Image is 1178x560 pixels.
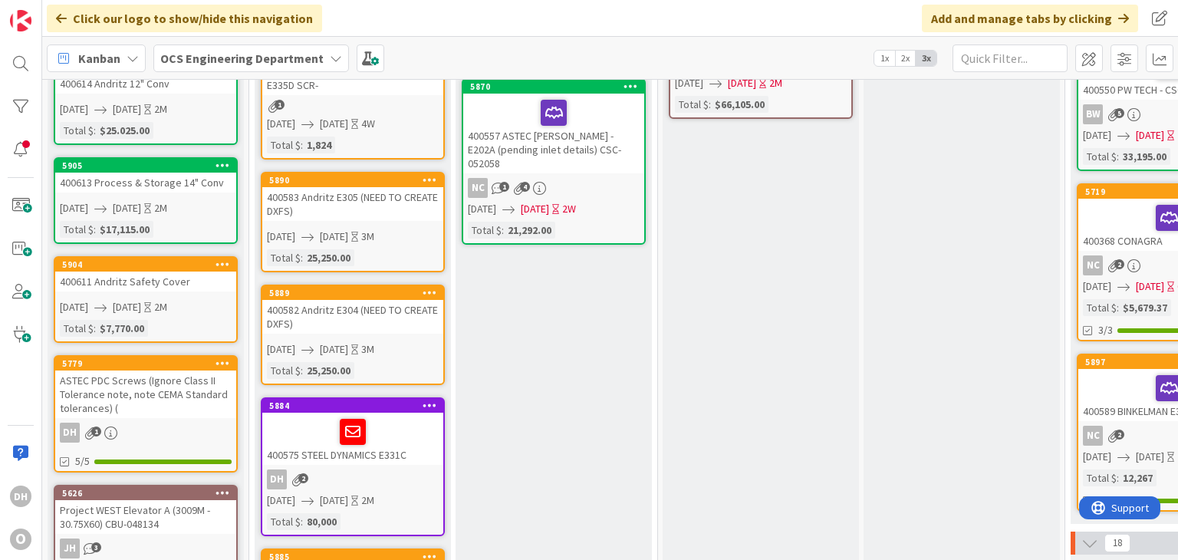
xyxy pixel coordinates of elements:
[361,492,374,509] div: 2M
[1119,299,1171,316] div: $5,679.37
[160,51,324,66] b: OCS Engineering Department
[154,200,167,216] div: 2M
[55,357,236,371] div: 5779
[154,101,167,117] div: 2M
[78,49,120,68] span: Kanban
[47,5,322,32] div: Click our logo to show/hide this navigation
[361,341,374,357] div: 3M
[269,288,443,298] div: 5889
[320,341,348,357] span: [DATE]
[54,355,238,473] a: 5779ASTEC PDC Screws (Ignore Class II Tolerance note, note CEMA Standard tolerances) (DH5/5
[267,137,301,153] div: Total $
[275,100,285,110] span: 1
[94,320,96,337] span: :
[55,258,236,292] div: 5904400611 Andritz Safety Cover
[301,513,303,530] span: :
[1114,108,1124,118] span: 5
[709,96,711,113] span: :
[267,492,295,509] span: [DATE]
[1117,469,1119,486] span: :
[301,362,303,379] span: :
[895,51,916,66] span: 2x
[75,453,90,469] span: 5/5
[60,320,94,337] div: Total $
[267,229,295,245] span: [DATE]
[504,222,555,239] div: 21,292.00
[267,116,295,132] span: [DATE]
[1136,127,1164,143] span: [DATE]
[874,51,895,66] span: 1x
[10,486,31,507] div: DH
[470,81,644,92] div: 5870
[267,249,301,266] div: Total $
[91,427,101,436] span: 1
[94,122,96,139] span: :
[1119,148,1170,165] div: 33,195.00
[1083,426,1103,446] div: NC
[96,221,153,238] div: $17,115.00
[1114,259,1124,269] span: 2
[54,58,238,145] a: 400614 Andritz 12" Conv[DATE][DATE]2MTotal $:$25.025.00
[60,299,88,315] span: [DATE]
[320,229,348,245] span: [DATE]
[502,222,504,239] span: :
[1136,449,1164,465] span: [DATE]
[1083,148,1117,165] div: Total $
[1083,299,1117,316] div: Total $
[267,362,301,379] div: Total $
[55,159,236,173] div: 5905
[361,229,374,245] div: 3M
[62,358,236,369] div: 5779
[62,160,236,171] div: 5905
[1104,534,1130,552] span: 18
[361,116,375,132] div: 4W
[267,513,301,530] div: Total $
[1083,449,1111,465] span: [DATE]
[468,178,488,198] div: NC
[54,157,238,244] a: 5905400613 Process & Storage 14" Conv[DATE][DATE]2MTotal $:$17,115.00
[1083,104,1103,124] div: BW
[1083,255,1103,275] div: NC
[262,399,443,465] div: 5884400575 STEEL DYNAMICS E331C
[55,486,236,500] div: 5626
[520,182,530,192] span: 4
[55,272,236,292] div: 400611 Andritz Safety Cover
[113,200,141,216] span: [DATE]
[55,539,236,558] div: JH
[262,469,443,489] div: DH
[55,371,236,418] div: ASTEC PDC Screws (Ignore Class II Tolerance note, note CEMA Standard tolerances) (
[462,78,646,245] a: 5870400557 ASTEC [PERSON_NAME] - E202A (pending inlet details) CSC-052058NC[DATE][DATE]2WTotal $:...
[1136,278,1164,295] span: [DATE]
[303,362,354,379] div: 25,250.00
[262,286,443,334] div: 5889400582 Andritz E304 (NEED TO CREATE DXFS)
[1098,322,1113,338] span: 3/3
[55,486,236,534] div: 5626Project WEST Elevator A (3009M - 30.75X60) CBU-048134
[675,75,703,91] span: [DATE]
[728,75,756,91] span: [DATE]
[55,258,236,272] div: 5904
[55,173,236,193] div: 400613 Process & Storage 14" Conv
[60,122,94,139] div: Total $
[463,80,644,173] div: 5870400557 ASTEC [PERSON_NAME] - E202A (pending inlet details) CSC-052058
[769,75,782,91] div: 2M
[55,500,236,534] div: Project WEST Elevator A (3009M - 30.75X60) CBU-048134
[1083,278,1111,295] span: [DATE]
[96,320,148,337] div: $7,770.00
[269,400,443,411] div: 5884
[262,413,443,465] div: 400575 STEEL DYNAMICS E331C
[55,423,236,443] div: DH
[154,299,167,315] div: 2M
[922,5,1138,32] div: Add and manage tabs by clicking
[303,513,341,530] div: 80,000
[298,473,308,483] span: 2
[1083,469,1117,486] div: Total $
[267,341,295,357] span: [DATE]
[1114,430,1124,440] span: 2
[94,221,96,238] span: :
[1083,127,1111,143] span: [DATE]
[96,122,153,139] div: $25.025.00
[1119,469,1157,486] div: 12,267
[113,101,141,117] span: [DATE]
[1117,148,1119,165] span: :
[55,159,236,193] div: 5905400613 Process & Storage 14" Conv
